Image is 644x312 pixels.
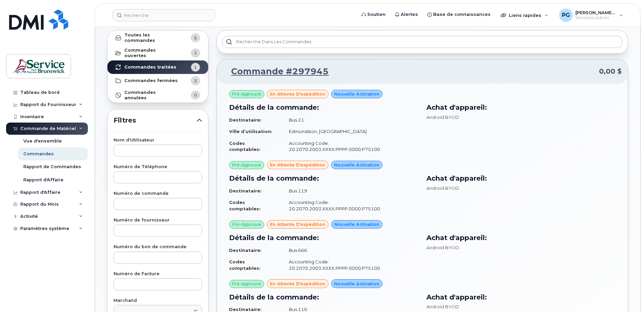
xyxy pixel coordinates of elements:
strong: Commandes traitées [124,64,176,70]
input: Recherche dans les commandes [222,36,622,48]
span: en attente d'expédition [270,91,325,97]
h3: Achat d'appareil: [426,102,616,112]
strong: Destinataire: [229,307,262,312]
span: Android BYOD [426,245,459,250]
a: Commande #297945 [223,66,329,78]
span: Android BYOD [426,304,459,309]
strong: Commandes fermées [124,78,178,83]
h3: Détails de la commande: [229,292,418,302]
strong: Codes comptables: [229,140,261,152]
span: 1 [194,50,197,56]
strong: Toutes les commandes [124,32,178,43]
td: Accounting Code: 20.2070.2003.XXXX.PPPP.0000.P75100 [283,256,418,274]
label: Numéro de Facture [114,272,202,276]
span: Nouvelle activation [334,281,379,287]
span: en attente d'expédition [270,162,325,168]
strong: Commandes ouvertes [124,48,178,58]
td: Bus 119 [283,185,418,197]
td: Bus 666 [283,244,418,256]
strong: Codes comptables: [229,200,261,211]
div: Pelletier, Geneviève (DSF-NO) [554,8,628,22]
span: Pré-Approuvé [232,162,261,168]
a: Commandes annulées0 [107,87,208,103]
label: Numéro du bon de commande [114,245,202,249]
a: Soutien [357,8,390,21]
span: 0 [194,92,197,98]
h3: Détails de la commande: [229,173,418,183]
span: Wireless Admin [575,15,616,21]
td: Accounting Code: 20.2070.2003.XXXX.PPPP.0000.P75100 [283,197,418,214]
td: Edmundston, [GEOGRAPHIC_DATA] [283,126,418,137]
span: Alertes [401,11,418,18]
span: Liens rapides [509,12,541,18]
label: Numéro de Téléphone [114,165,202,169]
h3: Détails de la commande: [229,233,418,243]
label: Marchand [114,298,202,303]
h3: Achat d'appareil: [426,292,616,302]
input: Recherche [113,9,215,21]
h3: Achat d'appareil: [426,233,616,243]
label: Numéro de fournisseur [114,218,202,223]
h3: Détails de la commande: [229,102,418,112]
span: Nouvelle activation [334,91,379,97]
strong: Destinataire: [229,248,262,253]
span: Android BYOD [426,185,459,191]
span: Pré-Approuvé [232,91,261,97]
strong: Ville d’utilisation: [229,129,272,134]
label: Nom d'Utilisateur [114,138,202,142]
span: Filtres [114,115,197,125]
span: 0,00 $ [599,67,622,76]
span: Nouvelle activation [334,221,379,228]
strong: Commandes annulées [124,90,178,101]
span: 1 [194,64,197,71]
span: en attente d'expédition [270,281,325,287]
span: Pré-Approuvé [232,281,261,287]
span: en attente d'expédition [270,221,325,228]
span: Android BYOD [426,114,459,120]
a: Commandes fermées3 [107,74,208,87]
h3: Achat d'appareil: [426,173,616,183]
span: [PERSON_NAME] (DSF-NO) [575,10,616,15]
a: Toutes les commandes5 [107,30,208,46]
td: Bus 21 [283,114,418,126]
span: Nouvelle activation [334,162,379,168]
a: Alertes [390,8,423,21]
label: Numéro de commande [114,191,202,196]
span: Soutien [367,11,386,18]
span: 5 [194,35,197,41]
strong: Codes comptables: [229,259,261,271]
span: PG [562,11,570,19]
strong: Destinataire: [229,188,262,193]
a: Commandes traitées1 [107,60,208,74]
span: Base de connaissances [433,11,491,18]
strong: Destinataire: [229,117,262,123]
td: Accounting Code: 20.2070.2003.XXXX.PPPP.0000.P75100 [283,137,418,155]
a: Commandes ouvertes1 [107,46,208,61]
a: Base de connaissances [423,8,495,21]
span: 3 [194,78,197,84]
div: Liens rapides [496,8,553,22]
span: Pré-Approuvé [232,222,261,228]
